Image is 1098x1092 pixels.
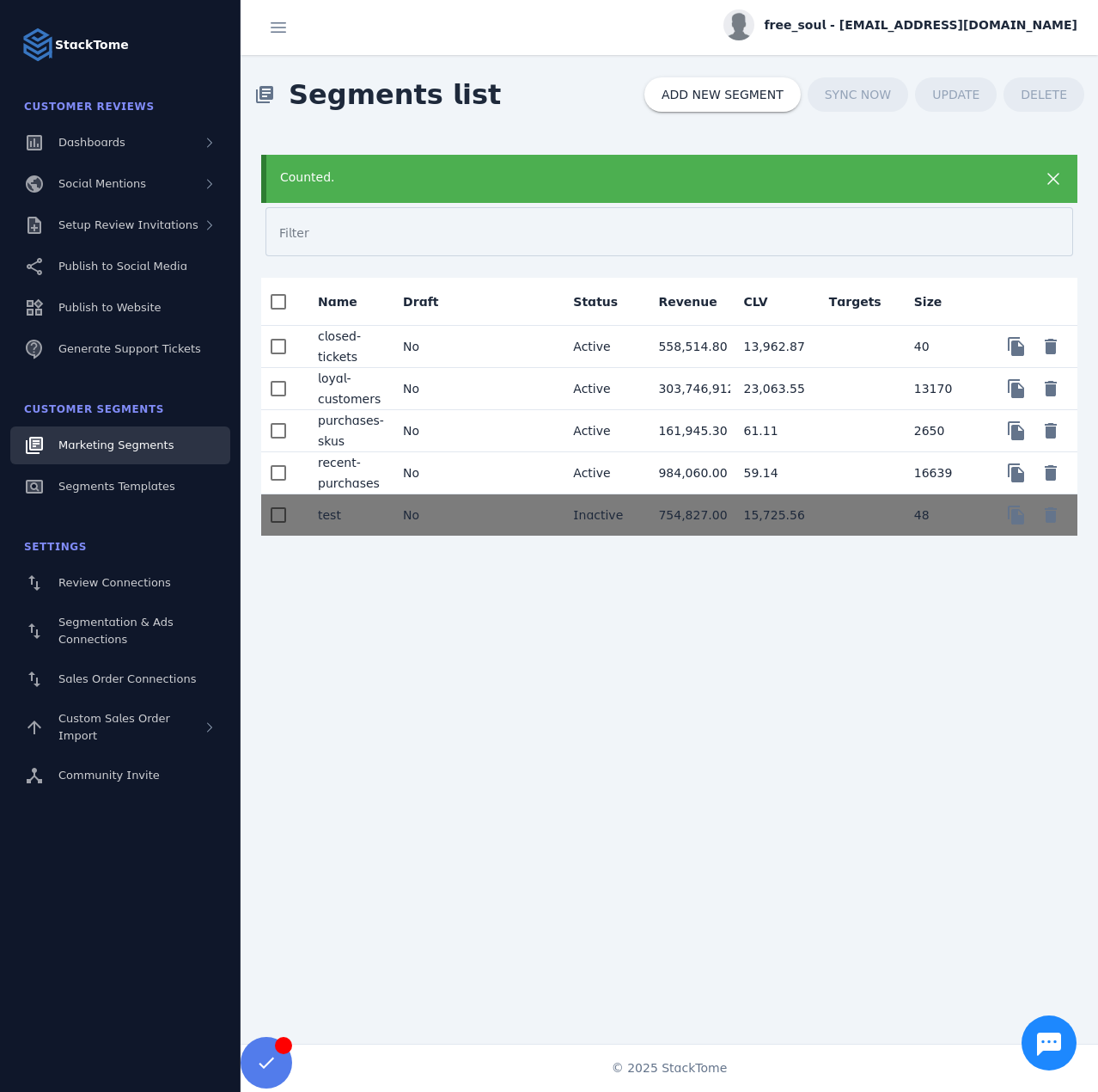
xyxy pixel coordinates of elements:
button: Delete [1034,371,1068,406]
div: Revenue [658,293,732,310]
mat-cell: Active [559,326,644,368]
span: Dashboards [58,136,125,149]
a: Segments Templates [10,468,230,506]
button: Copy [999,456,1034,490]
mat-cell: loyal-customers [304,368,389,410]
span: Publish to Website [58,301,161,314]
mat-cell: No [389,326,474,368]
button: Delete [1034,498,1068,532]
mat-cell: 13,962.87 [730,326,815,368]
mat-cell: purchases-skus [304,410,389,452]
mat-cell: 754,827.00 [644,494,729,536]
mat-cell: 15,725.56 [730,494,815,536]
button: Delete [1034,414,1068,448]
img: Logo image [21,28,55,62]
div: Status [573,293,618,310]
mat-cell: No [389,368,474,410]
span: Customer Segments [24,403,164,415]
button: ADD NEW SEGMENT [644,77,801,112]
mat-cell: 59.14 [730,452,815,494]
mat-cell: Active [559,410,644,452]
button: Copy [999,371,1034,406]
div: Size [914,293,942,310]
a: Publish to Website [10,289,230,327]
mat-cell: Active [559,368,644,410]
div: Name [318,293,357,310]
div: Draft [403,293,438,310]
mat-cell: 303,746,912.00 [644,368,729,410]
strong: StackTome [55,36,129,54]
mat-cell: 16639 [900,452,985,494]
span: Segmentation & Ads Connections [58,616,174,646]
span: © 2025 StackTome [612,1059,728,1077]
a: Publish to Social Media [10,248,230,285]
a: Sales Order Connections [10,660,230,698]
span: Publish to Social Media [58,260,187,273]
button: Delete [1034,456,1068,490]
span: Social Mentions [58,177,146,190]
span: Marketing Segments [58,439,174,451]
button: free_soul - [EMAIL_ADDRESS][DOMAIN_NAME] [723,9,1077,40]
mat-cell: Active [559,452,644,494]
mat-cell: closed-tickets [304,326,389,368]
mat-cell: Inactive [559,494,644,536]
mat-cell: recent-purchases [304,452,389,494]
mat-cell: 13170 [900,368,985,410]
a: Marketing Segments [10,426,230,464]
div: Name [318,293,373,310]
span: Review Connections [58,576,171,589]
span: Customer Reviews [24,101,155,113]
mat-label: Filter [279,226,309,240]
span: Segments list [275,60,515,129]
mat-cell: 61.11 [730,410,815,452]
button: Delete [1034,329,1068,364]
mat-cell: No [389,410,474,452]
mat-cell: 984,060.00 [644,452,729,494]
img: profile.jpg [723,9,754,40]
button: Copy [999,498,1034,532]
span: Segments Templates [58,480,175,493]
button: Copy [999,414,1034,448]
div: CLV [744,293,768,310]
div: Revenue [658,293,717,310]
mat-header-cell: Targets [815,278,900,326]
span: Custom Sales Order Import [58,712,170,742]
span: Sales Order Connections [58,672,196,685]
div: Size [914,293,958,310]
mat-cell: 23,063.55 [730,368,815,410]
a: Review Connections [10,564,230,602]
span: free_soul - [EMAIL_ADDRESS][DOMAIN_NAME] [765,16,1077,34]
a: Community Invite [10,757,230,794]
a: Generate Support Tickets [10,330,230,368]
div: CLV [744,293,784,310]
mat-cell: test [304,494,389,536]
div: Status [573,293,633,310]
span: Setup Review Invitations [58,218,198,231]
mat-cell: No [389,452,474,494]
mat-cell: 48 [900,494,985,536]
span: Generate Support Tickets [58,342,201,355]
mat-icon: library_books [254,84,275,105]
mat-cell: 161,945.30 [644,410,729,452]
mat-cell: No [389,494,474,536]
a: Segmentation & Ads Connections [10,605,230,657]
span: Community Invite [58,769,160,782]
div: Counted. [280,169,985,187]
span: ADD NEW SEGMENT [662,89,784,101]
span: Settings [24,541,87,553]
button: Copy [999,329,1034,364]
mat-cell: 558,514.80 [644,326,729,368]
mat-cell: 40 [900,326,985,368]
div: Draft [403,293,454,310]
mat-cell: 2650 [900,410,985,452]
